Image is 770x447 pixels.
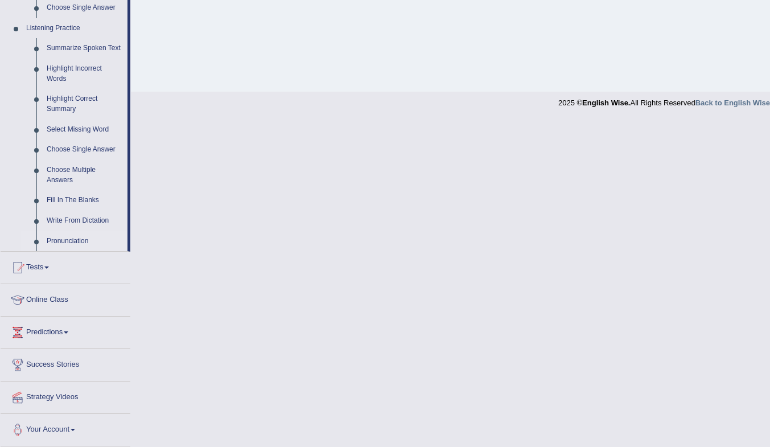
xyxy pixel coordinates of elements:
[42,89,127,119] a: Highlight Correct Summary
[1,317,130,345] a: Predictions
[42,160,127,190] a: Choose Multiple Answers
[1,349,130,378] a: Success Stories
[42,120,127,140] a: Select Missing Word
[558,92,770,108] div: 2025 © All Rights Reserved
[582,99,630,107] strong: English Wise.
[21,18,127,39] a: Listening Practice
[1,284,130,313] a: Online Class
[1,414,130,442] a: Your Account
[695,99,770,107] a: Back to English Wise
[42,140,127,160] a: Choose Single Answer
[42,231,127,252] a: Pronunciation
[1,252,130,280] a: Tests
[42,190,127,211] a: Fill In The Blanks
[42,59,127,89] a: Highlight Incorrect Words
[42,38,127,59] a: Summarize Spoken Text
[1,382,130,410] a: Strategy Videos
[42,211,127,231] a: Write From Dictation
